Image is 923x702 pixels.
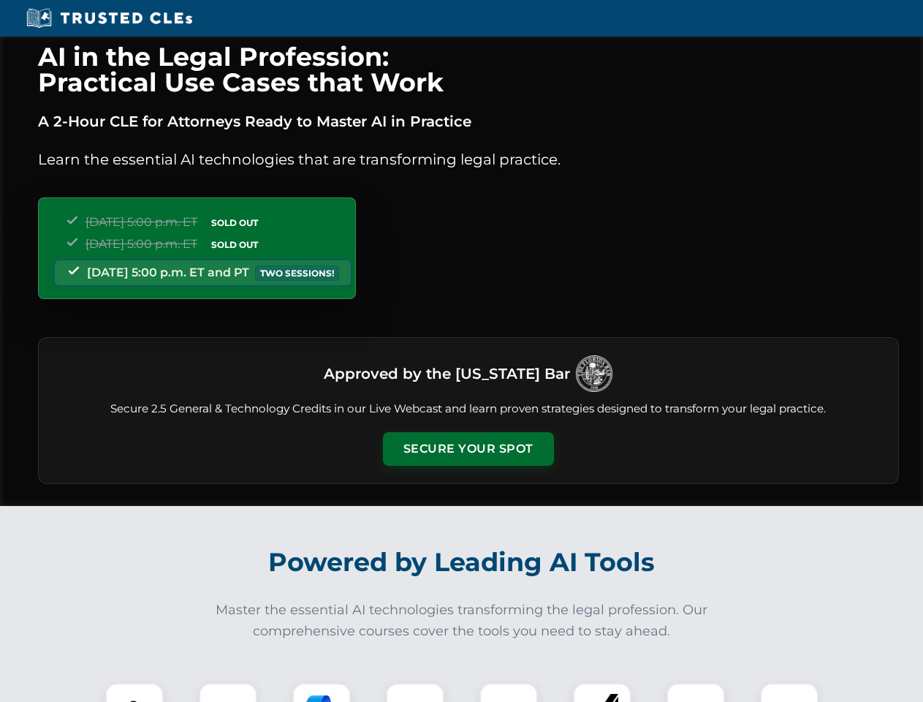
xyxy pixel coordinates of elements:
p: Master the essential AI technologies transforming the legal profession. Our comprehensive courses... [206,600,718,642]
p: Secure 2.5 General & Technology Credits in our Live Webcast and learn proven strategies designed ... [56,401,881,418]
p: Learn the essential AI technologies that are transforming legal practice. [38,148,899,171]
button: Secure Your Spot [383,432,554,466]
h3: Approved by the [US_STATE] Bar [324,361,570,387]
span: [DATE] 5:00 p.m. ET [86,237,197,251]
p: A 2-Hour CLE for Attorneys Ready to Master AI in Practice [38,110,899,133]
span: SOLD OUT [206,215,263,230]
span: [DATE] 5:00 p.m. ET [86,215,197,229]
h2: Powered by Leading AI Tools [57,537,867,588]
h1: AI in the Legal Profession: Practical Use Cases that Work [38,44,899,95]
img: Trusted CLEs [22,7,197,29]
img: Logo [576,355,612,392]
span: SOLD OUT [206,237,263,252]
